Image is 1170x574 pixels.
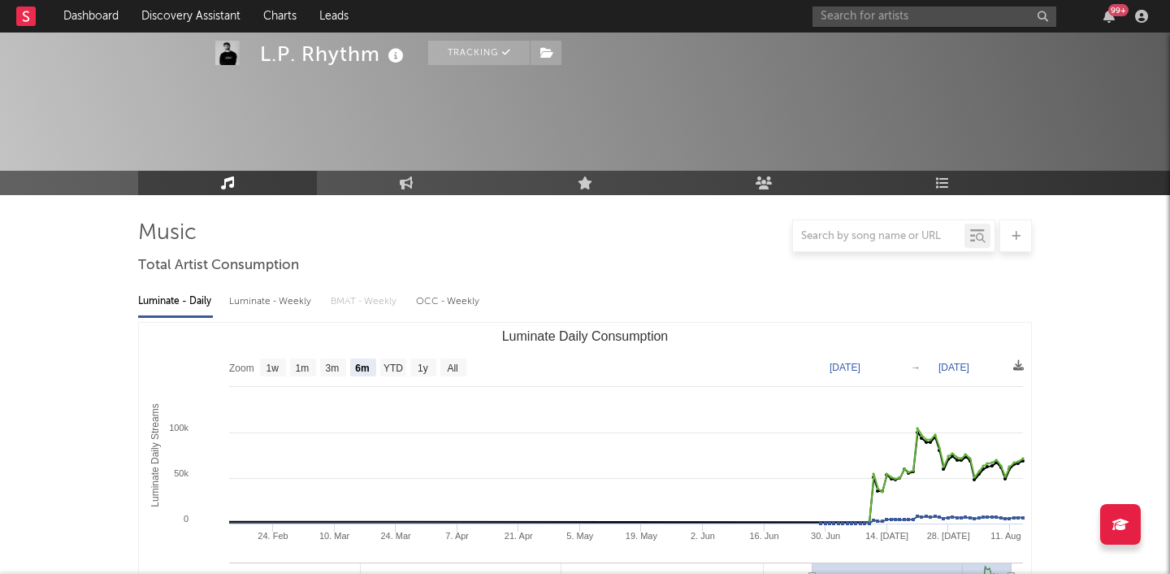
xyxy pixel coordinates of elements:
text: Zoom [229,363,254,374]
text: [DATE] [830,362,860,373]
text: 16. Jun [749,531,778,541]
span: Total Artist Consumption [138,256,299,276]
text: 11. Aug [990,531,1020,541]
text: 0 [184,514,188,524]
text: 6m [355,363,369,374]
text: 7. Apr [445,531,469,541]
text: 21. Apr [505,531,533,541]
input: Search by song name or URL [793,230,964,243]
text: [DATE] [938,362,969,373]
div: 99 + [1108,4,1129,16]
text: 5. May [566,531,594,541]
div: Luminate - Weekly [229,288,314,315]
text: All [447,363,457,374]
text: 28. [DATE] [927,531,970,541]
text: Luminate Daily Consumption [502,329,669,343]
text: 19. May [626,531,658,541]
text: 24. Feb [258,531,288,541]
text: 100k [169,423,188,433]
text: 10. Mar [319,531,350,541]
button: Tracking [428,41,530,65]
text: 1m [296,363,310,374]
text: Luminate Daily Streams [149,403,161,507]
input: Search for artists [812,7,1056,27]
text: 3m [326,363,340,374]
text: 30. Jun [811,531,840,541]
div: L.P. Rhythm [260,41,408,67]
text: → [911,362,921,373]
text: 24. Mar [380,531,411,541]
div: Luminate - Daily [138,288,213,315]
text: YTD [383,363,403,374]
text: 2. Jun [691,531,715,541]
text: 50k [174,468,188,478]
text: 14. [DATE] [865,531,908,541]
text: 1w [266,363,279,374]
text: 1y [418,363,428,374]
div: OCC - Weekly [416,288,481,315]
button: 99+ [1103,10,1115,23]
